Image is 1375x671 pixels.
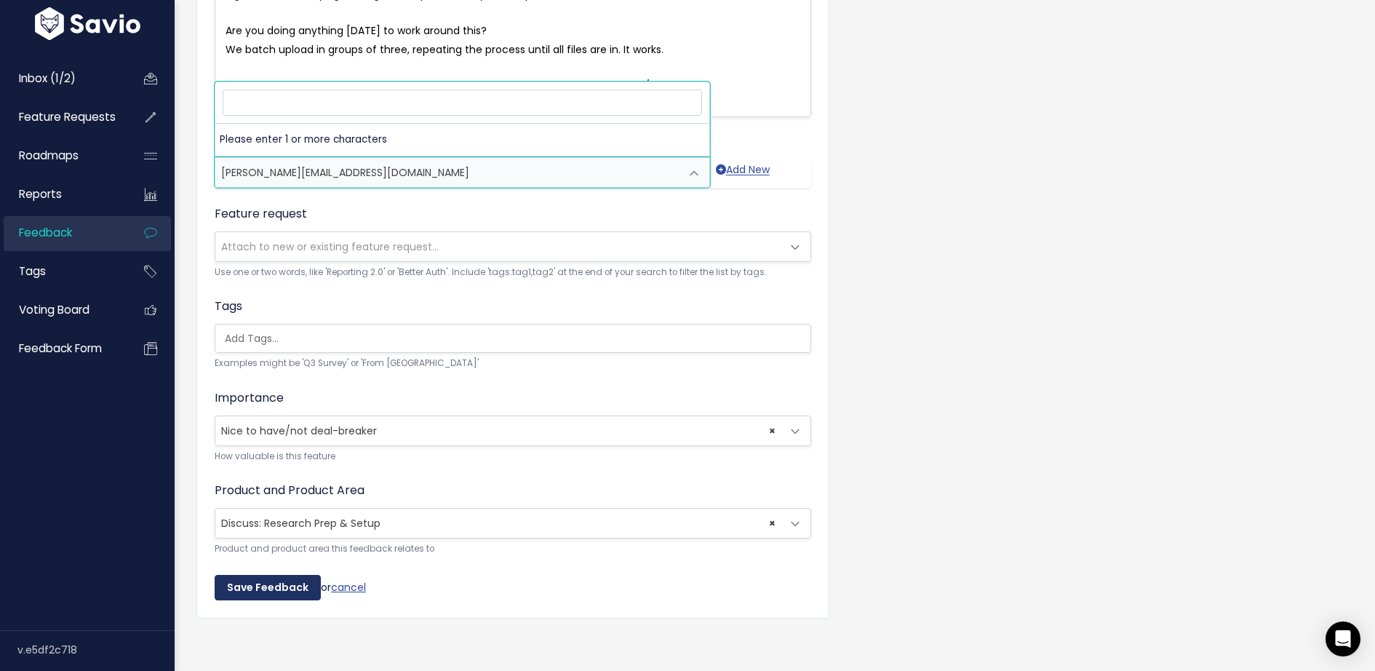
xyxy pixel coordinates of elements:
[716,161,770,188] a: Add New
[215,575,321,601] input: Save Feedback
[331,579,366,594] a: cancel
[4,216,121,250] a: Feedback
[1326,622,1360,656] div: Open Intercom Messenger
[19,148,79,163] span: Roadmaps
[215,265,811,280] small: Use one or two words, like 'Reporting 2.0' or 'Better Auth'. Include 'tags:tag1,tag2' at the end ...
[4,293,121,327] a: Voting Board
[31,7,144,40] img: logo-white.9d6f32f41409.svg
[215,124,709,156] li: Please enter 1 or more characters
[221,239,439,254] span: Attach to new or existing feature request...
[215,416,811,446] span: Nice to have/not deal-breaker
[19,71,76,86] span: Inbox (1/2)
[769,416,776,445] span: ×
[215,541,811,557] small: Product and product area this feedback relates to
[215,509,781,538] span: Discuss: Research Prep & Setup
[17,631,175,669] div: v.e5df2c718
[215,157,710,188] span: giancarlo@candidcounsel.com
[215,508,811,539] span: Discuss: Research Prep & Setup
[226,23,487,38] span: Are you doing anything [DATE] to work around this?
[215,205,307,223] label: Feature request
[215,482,364,499] label: Product and Product Area
[215,449,811,464] small: How valuable is this feature
[19,225,72,240] span: Feedback
[215,158,680,187] span: giancarlo@candidcounsel.com
[215,356,811,371] small: Examples might be 'Q3 Survey' or 'From [GEOGRAPHIC_DATA]'
[215,416,781,445] span: Nice to have/not deal-breaker
[19,341,102,356] span: Feedback form
[4,178,121,211] a: Reports
[226,42,663,57] span: We batch upload in groups of three, repeating the process until all files are in. It works.
[4,255,121,288] a: Tags
[4,139,121,172] a: Roadmaps
[19,109,116,124] span: Feature Requests
[4,332,121,365] a: Feedback form
[19,186,62,202] span: Reports
[4,62,121,95] a: Inbox (1/2)
[215,298,242,315] label: Tags
[215,389,284,407] label: Importance
[226,79,697,93] span: This is not realy urgent just something that we experience and which it was better/different.
[219,331,825,346] input: Add Tags...
[4,100,121,134] a: Feature Requests
[19,263,46,279] span: Tags
[19,302,89,317] span: Voting Board
[769,509,776,538] span: ×
[221,165,469,180] span: [PERSON_NAME][EMAIL_ADDRESS][DOMAIN_NAME]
